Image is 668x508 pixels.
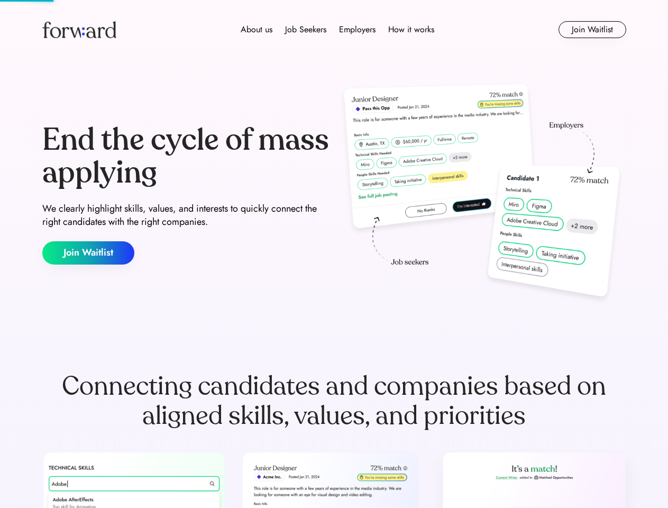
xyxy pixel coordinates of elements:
img: Forward logo [42,21,116,38]
div: Connecting candidates and companies based on aligned skills, values, and priorities [42,371,626,431]
div: Job Seekers [285,23,326,36]
div: About us [241,23,272,36]
button: Join Waitlist [42,241,134,265]
div: End the cycle of mass applying [42,124,330,189]
button: Join Waitlist [559,21,626,38]
div: Employers [339,23,376,36]
div: We clearly highlight skills, values, and interests to quickly connect the right candidates with t... [42,202,330,229]
div: How it works [388,23,434,36]
img: hero-image.png [338,80,626,308]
